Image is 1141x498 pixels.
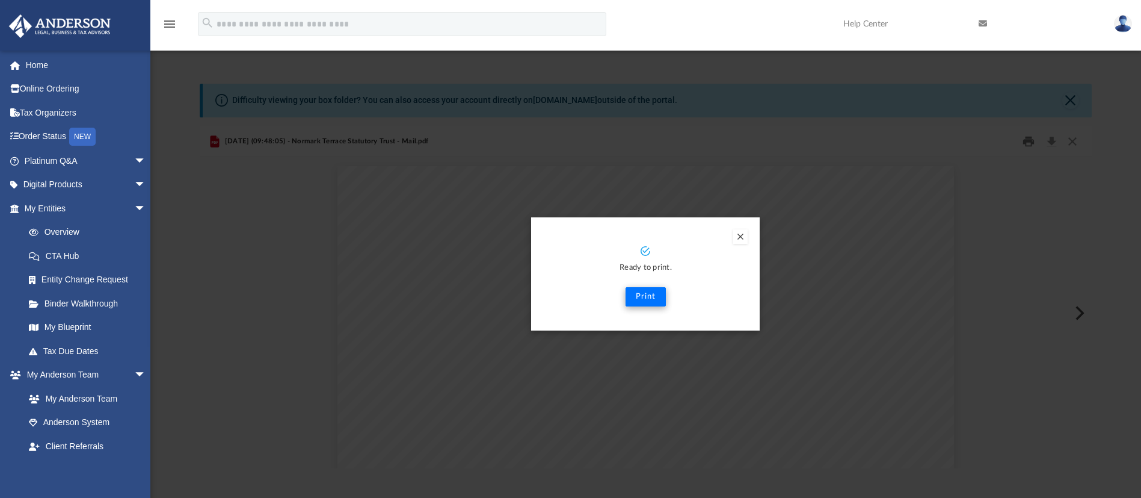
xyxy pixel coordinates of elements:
a: Platinum Q&Aarrow_drop_down [8,149,164,173]
div: Preview [200,126,1091,468]
a: Digital Productsarrow_drop_down [8,173,164,197]
a: Order StatusNEW [8,125,164,149]
a: Binder Walkthrough [17,291,164,316]
a: menu [162,23,177,31]
i: menu [162,17,177,31]
a: My Anderson Team [17,387,152,411]
a: Entity Change Request [17,268,164,292]
a: Anderson System [17,411,158,435]
i: search [201,16,214,30]
a: Tax Due Dates [17,339,164,363]
a: My Entitiesarrow_drop_down [8,196,164,220]
a: Home [8,53,164,77]
button: Print [626,287,666,307]
span: arrow_drop_down [134,173,158,198]
a: Online Ordering [8,77,164,101]
img: Anderson Advisors Platinum Portal [5,14,114,38]
span: arrow_drop_down [134,363,158,388]
img: User Pic [1114,15,1132,33]
a: My Anderson Teamarrow_drop_down [8,363,158,387]
span: arrow_drop_down [134,149,158,173]
p: Ready to print. [543,261,748,275]
div: NEW [69,128,96,146]
span: arrow_drop_down [134,196,158,221]
a: My Blueprint [17,316,158,340]
a: Overview [17,220,164,244]
a: Tax Organizers [8,101,164,125]
a: Client Referrals [17,434,158,458]
a: CTA Hub [17,244,164,268]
